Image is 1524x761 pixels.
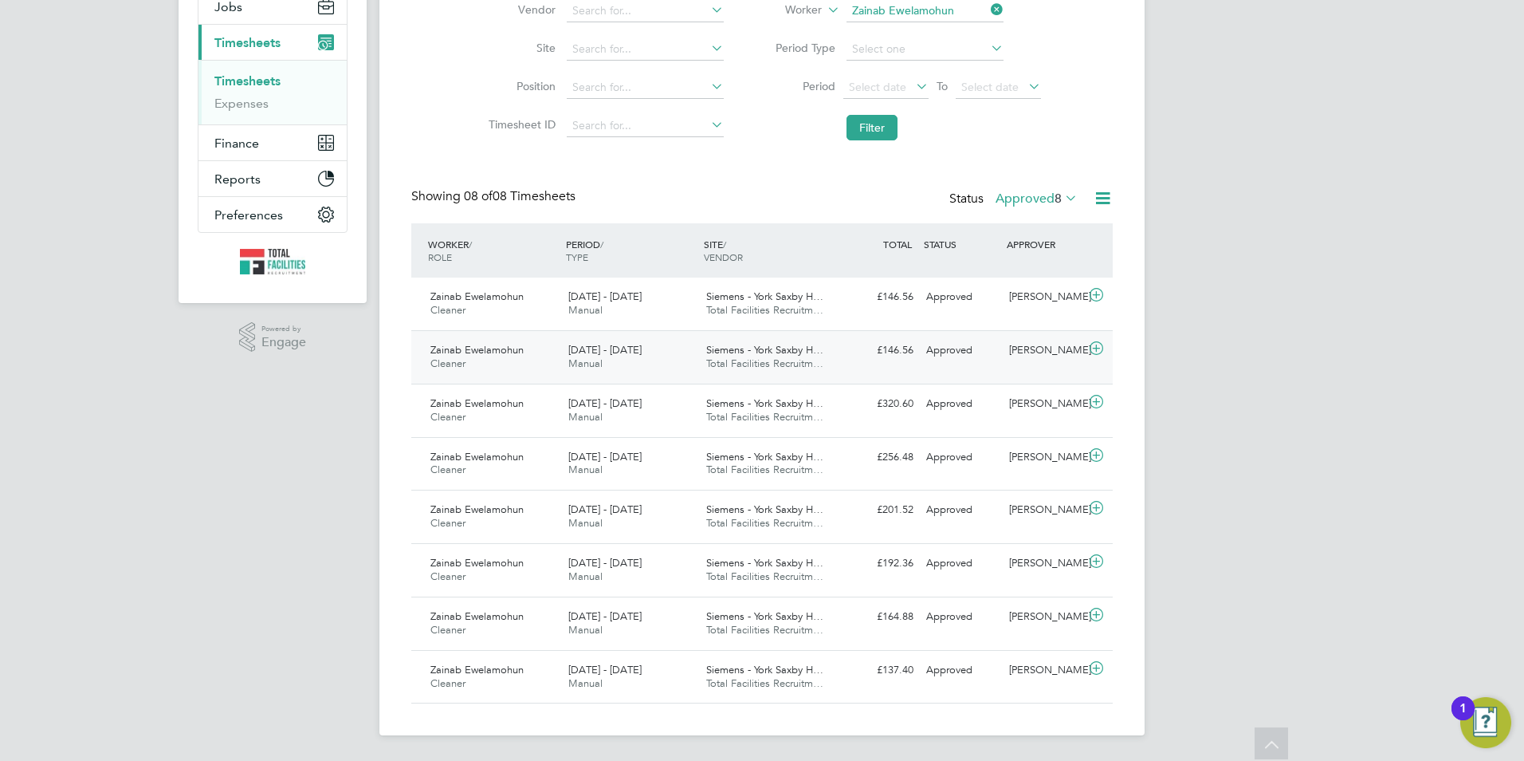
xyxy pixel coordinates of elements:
[1003,497,1086,523] div: [PERSON_NAME]
[706,303,823,317] span: Total Facilities Recruitm…
[920,444,1003,471] div: Approved
[996,191,1078,207] label: Approved
[706,357,823,370] span: Total Facilities Recruitm…
[411,188,579,205] div: Showing
[430,676,465,690] span: Cleaner
[706,516,823,530] span: Total Facilities Recruitm…
[430,516,465,530] span: Cleaner
[706,450,823,463] span: Siemens - York Saxby H…
[484,41,556,55] label: Site
[1003,444,1086,471] div: [PERSON_NAME]
[214,96,269,111] a: Expenses
[568,450,642,463] span: [DATE] - [DATE]
[198,125,347,160] button: Finance
[932,76,953,97] span: To
[920,337,1003,364] div: Approved
[704,250,743,263] span: VENDOR
[430,556,524,570] span: Zainab Ewelamohun
[261,336,306,349] span: Engage
[568,570,603,583] span: Manual
[1460,697,1511,748] button: Open Resource Center, 1 new notification
[214,172,261,187] span: Reports
[920,604,1003,630] div: Approved
[430,343,524,357] span: Zainab Ewelamohun
[430,396,524,410] span: Zainab Ewelamohun
[1003,284,1086,310] div: [PERSON_NAME]
[568,676,603,690] span: Manual
[568,623,603,637] span: Manual
[568,516,603,530] span: Manual
[706,556,823,570] span: Siemens - York Saxby H…
[430,303,465,317] span: Cleaner
[430,503,524,516] span: Zainab Ewelamohun
[430,357,465,370] span: Cleaner
[961,80,1019,94] span: Select date
[1003,337,1086,364] div: [PERSON_NAME]
[214,35,281,50] span: Timesheets
[846,115,898,140] button: Filter
[198,25,347,60] button: Timesheets
[469,238,472,250] span: /
[568,303,603,317] span: Manual
[1055,191,1062,207] span: 8
[484,117,556,132] label: Timesheet ID
[883,238,912,250] span: TOTAL
[764,41,835,55] label: Period Type
[568,410,603,424] span: Manual
[568,609,642,623] span: [DATE] - [DATE]
[464,188,575,204] span: 08 Timesheets
[430,463,465,476] span: Cleaner
[430,609,524,623] span: Zainab Ewelamohun
[837,604,920,630] div: £164.88
[214,207,283,223] span: Preferences
[566,250,588,263] span: TYPE
[430,290,524,303] span: Zainab Ewelamohun
[484,79,556,93] label: Position
[568,396,642,410] span: [DATE] - [DATE]
[706,570,823,583] span: Total Facilities Recruitm…
[706,396,823,410] span: Siemens - York Saxby H…
[562,230,700,271] div: PERIOD
[837,444,920,471] div: £256.48
[706,463,823,476] span: Total Facilities Recruitm…
[837,284,920,310] div: £146.56
[214,136,259,151] span: Finance
[198,161,347,196] button: Reports
[568,503,642,516] span: [DATE] - [DATE]
[949,188,1081,211] div: Status
[1003,230,1086,258] div: APPROVER
[568,463,603,476] span: Manual
[849,80,906,94] span: Select date
[837,391,920,417] div: £320.60
[920,657,1003,684] div: Approved
[568,663,642,676] span: [DATE] - [DATE]
[567,115,724,137] input: Search for...
[261,322,306,336] span: Powered by
[430,570,465,583] span: Cleaner
[920,550,1003,577] div: Approved
[723,238,726,250] span: /
[837,337,920,364] div: £146.56
[706,676,823,690] span: Total Facilities Recruitm…
[920,497,1003,523] div: Approved
[706,503,823,516] span: Siemens - York Saxby H…
[198,60,347,124] div: Timesheets
[430,623,465,637] span: Cleaner
[484,2,556,17] label: Vendor
[920,391,1003,417] div: Approved
[764,79,835,93] label: Period
[706,343,823,357] span: Siemens - York Saxby H…
[837,657,920,684] div: £137.40
[240,249,305,274] img: tfrecruitment-logo-retina.png
[1459,708,1467,729] div: 1
[600,238,603,250] span: /
[428,250,452,263] span: ROLE
[214,73,281,89] a: Timesheets
[464,188,493,204] span: 08 of
[706,410,823,424] span: Total Facilities Recruitm…
[430,450,524,463] span: Zainab Ewelamohun
[706,609,823,623] span: Siemens - York Saxby H…
[837,550,920,577] div: £192.36
[198,249,348,274] a: Go to home page
[567,38,724,61] input: Search for...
